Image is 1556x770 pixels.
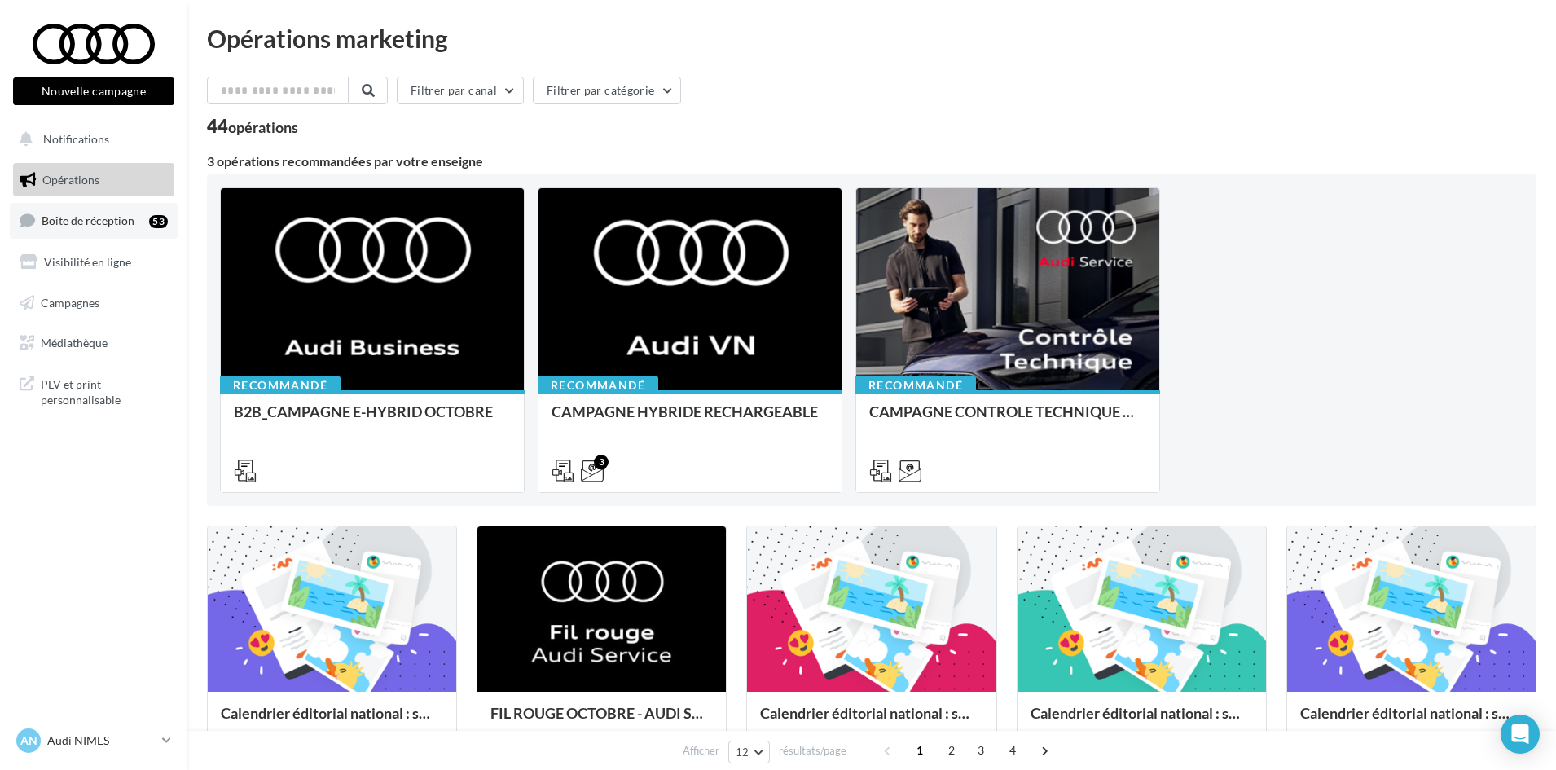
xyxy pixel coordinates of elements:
div: Calendrier éditorial national : semaine du 08.09 au 14.09 [1300,705,1523,737]
div: B2B_CAMPAGNE E-HYBRID OCTOBRE [234,403,511,436]
div: Calendrier éditorial national : semaine du 29.09 au 05.10 [221,705,443,737]
span: Opérations [42,173,99,187]
button: Notifications [10,122,171,156]
p: Audi NIMES [47,733,156,749]
span: PLV et print personnalisable [41,373,168,408]
div: 53 [149,215,168,228]
div: Recommandé [220,376,341,394]
div: Open Intercom Messenger [1501,715,1540,754]
div: CAMPAGNE CONTROLE TECHNIQUE 25€ OCTOBRE [869,403,1146,436]
div: Recommandé [538,376,658,394]
div: 44 [207,117,298,135]
div: FIL ROUGE OCTOBRE - AUDI SERVICE [490,705,713,737]
button: Filtrer par canal [397,77,524,104]
span: Boîte de réception [42,213,134,227]
a: Médiathèque [10,326,178,360]
div: 3 opérations recommandées par votre enseigne [207,155,1536,168]
span: Campagnes [41,295,99,309]
span: résultats/page [779,743,846,759]
span: 2 [938,737,965,763]
a: AN Audi NIMES [13,725,174,756]
span: Médiathèque [41,336,108,350]
span: AN [20,733,37,749]
div: CAMPAGNE HYBRIDE RECHARGEABLE [552,403,829,436]
span: 1 [907,737,933,763]
span: Notifications [43,132,109,146]
span: Visibilité en ligne [44,255,131,269]
button: 12 [728,741,770,763]
div: opérations [228,120,298,134]
div: 3 [594,455,609,469]
a: Boîte de réception53 [10,203,178,238]
span: 4 [1000,737,1026,763]
a: Campagnes [10,286,178,320]
button: Nouvelle campagne [13,77,174,105]
div: Recommandé [855,376,976,394]
a: Opérations [10,163,178,197]
span: 3 [968,737,994,763]
span: 12 [736,746,749,759]
span: Afficher [683,743,719,759]
button: Filtrer par catégorie [533,77,681,104]
div: Calendrier éditorial national : semaine du 15.09 au 21.09 [1031,705,1253,737]
a: Visibilité en ligne [10,245,178,279]
a: PLV et print personnalisable [10,367,178,415]
div: Opérations marketing [207,26,1536,51]
div: Calendrier éditorial national : semaine du 22.09 au 28.09 [760,705,982,737]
